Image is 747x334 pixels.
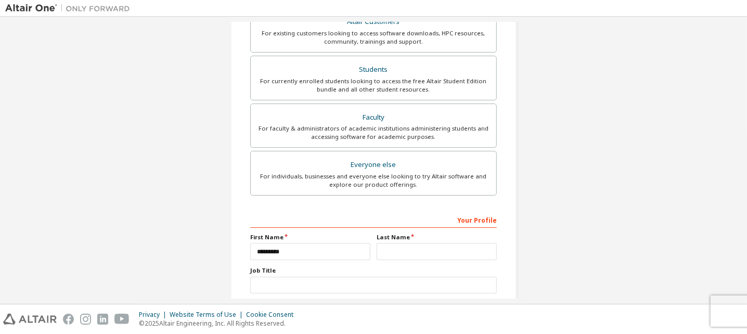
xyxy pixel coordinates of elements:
div: Your Profile [250,211,497,228]
div: Faculty [257,110,490,125]
div: For currently enrolled students looking to access the free Altair Student Edition bundle and all ... [257,77,490,94]
img: altair_logo.svg [3,314,57,325]
div: Cookie Consent [246,311,300,319]
img: youtube.svg [114,314,130,325]
div: Everyone else [257,158,490,172]
label: Job Title [250,266,497,275]
img: instagram.svg [80,314,91,325]
div: Students [257,62,490,77]
div: For faculty & administrators of academic institutions administering students and accessing softwa... [257,124,490,141]
img: linkedin.svg [97,314,108,325]
div: For individuals, businesses and everyone else looking to try Altair software and explore our prod... [257,172,490,189]
div: Altair Customers [257,15,490,29]
img: facebook.svg [63,314,74,325]
div: Website Terms of Use [170,311,246,319]
div: For existing customers looking to access software downloads, HPC resources, community, trainings ... [257,29,490,46]
label: First Name [250,233,370,241]
label: Last Name [377,233,497,241]
img: Altair One [5,3,135,14]
div: Privacy [139,311,170,319]
p: © 2025 Altair Engineering, Inc. All Rights Reserved. [139,319,300,328]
